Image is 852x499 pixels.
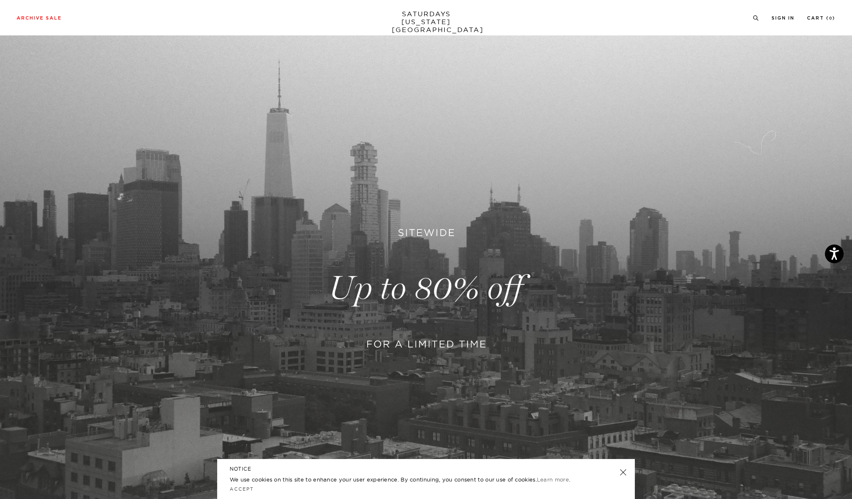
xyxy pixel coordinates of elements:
h5: NOTICE [230,465,622,473]
a: SATURDAYS[US_STATE][GEOGRAPHIC_DATA] [392,10,461,34]
small: 0 [829,17,832,20]
a: Cart (0) [807,16,835,20]
a: Archive Sale [17,16,62,20]
p: We use cookies on this site to enhance your user experience. By continuing, you consent to our us... [230,475,593,484]
a: Sign In [772,16,794,20]
a: Learn more [537,476,569,483]
a: Accept [230,486,254,492]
